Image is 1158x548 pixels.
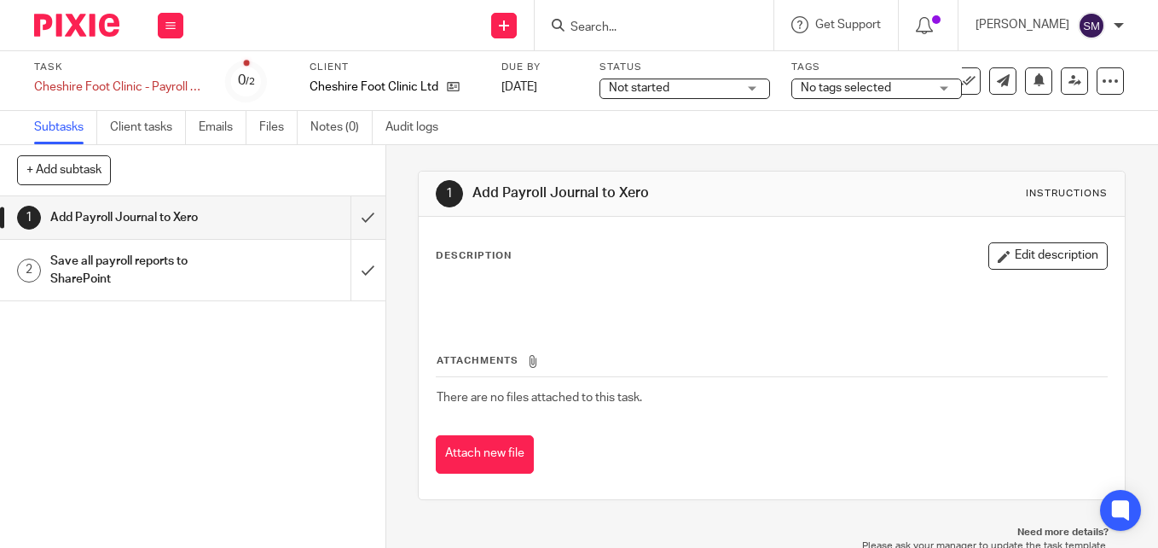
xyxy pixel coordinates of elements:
[238,71,255,90] div: 0
[34,61,205,74] label: Task
[569,20,722,36] input: Search
[501,61,578,74] label: Due by
[310,79,438,96] p: Cheshire Foot Clinic Ltd
[34,14,119,37] img: Pixie
[1026,187,1108,201] div: Instructions
[34,111,97,144] a: Subtasks
[1078,12,1105,39] img: svg%3E
[436,249,512,263] p: Description
[50,205,239,230] h1: Add Payroll Journal to Xero
[609,82,669,94] span: Not started
[246,77,255,86] small: /2
[385,111,451,144] a: Audit logs
[199,111,246,144] a: Emails
[17,155,111,184] button: + Add subtask
[435,526,1109,539] p: Need more details?
[976,16,1069,33] p: [PERSON_NAME]
[436,180,463,207] div: 1
[17,259,41,283] div: 2
[599,61,770,74] label: Status
[988,242,1108,270] button: Edit description
[310,111,373,144] a: Notes (0)
[801,82,891,94] span: No tags selected
[259,111,298,144] a: Files
[815,19,881,31] span: Get Support
[791,61,962,74] label: Tags
[501,81,537,93] span: [DATE]
[436,435,534,474] button: Attach new file
[34,79,205,96] div: Cheshire Foot Clinic - Payroll Journals
[437,356,518,365] span: Attachments
[50,248,239,292] h1: Save all payroll reports to SharePoint
[437,392,642,404] span: There are no files attached to this task.
[17,206,41,230] div: 1
[110,111,186,144] a: Client tasks
[472,184,808,202] h1: Add Payroll Journal to Xero
[310,61,480,74] label: Client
